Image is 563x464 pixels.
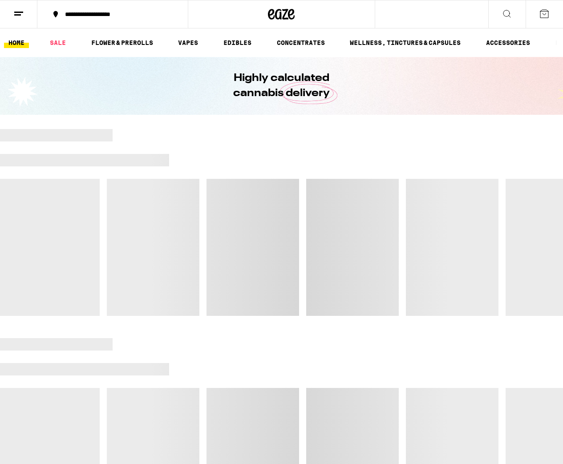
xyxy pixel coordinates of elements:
[4,37,29,48] a: HOME
[87,37,158,48] a: FLOWER & PREROLLS
[506,437,554,460] iframe: Opens a widget where you can find more information
[208,71,355,101] h1: Highly calculated cannabis delivery
[345,37,465,48] a: WELLNESS, TINCTURES & CAPSULES
[272,37,329,48] a: CONCENTRATES
[482,37,535,48] a: ACCESSORIES
[219,37,256,48] a: EDIBLES
[174,37,203,48] a: VAPES
[45,37,70,48] a: SALE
